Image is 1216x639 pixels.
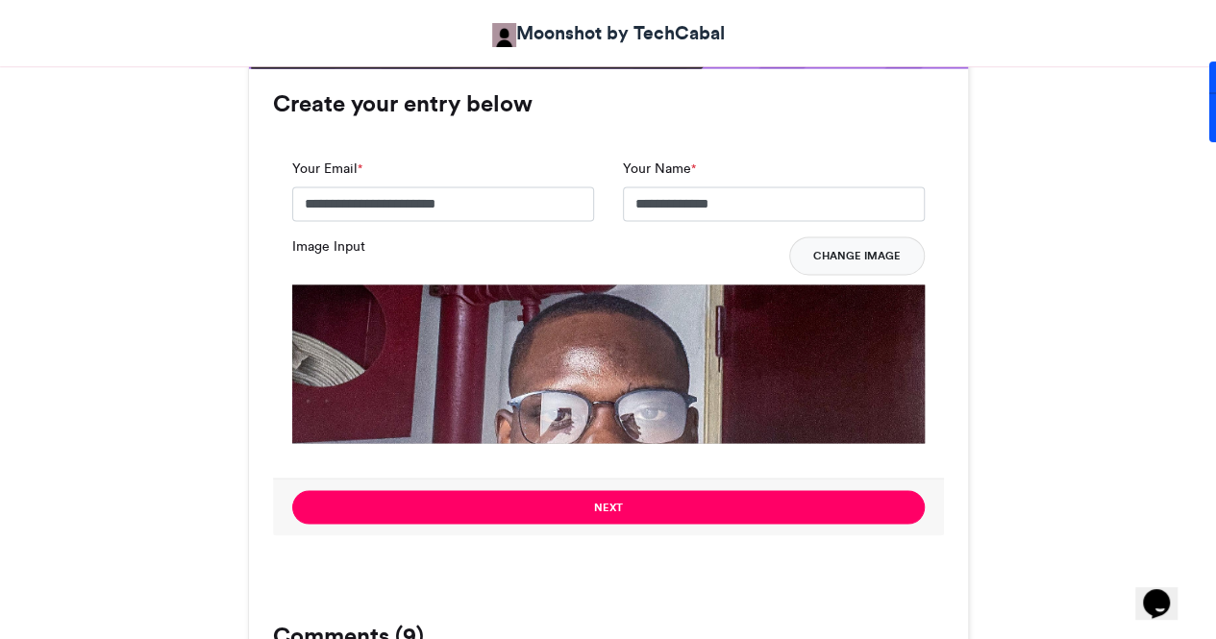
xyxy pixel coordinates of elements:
button: Change Image [789,236,925,275]
label: Image Input [292,236,365,257]
button: Next [292,490,925,524]
iframe: chat widget [1135,562,1197,620]
label: Your Name [623,159,696,179]
a: Moonshot by TechCabal [492,19,725,47]
img: Moonshot by TechCabal [492,23,516,47]
label: Your Email [292,159,362,179]
h3: Create your entry below [273,92,944,115]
